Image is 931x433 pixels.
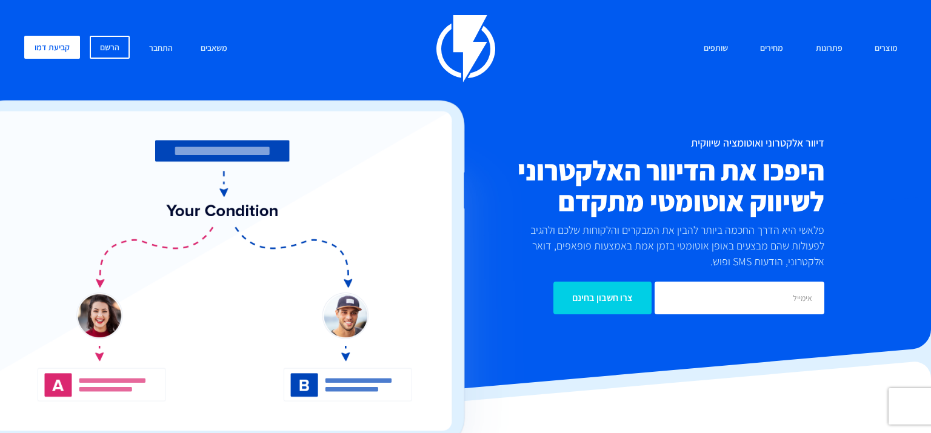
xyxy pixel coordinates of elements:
a: התחבר [140,36,182,62]
a: שותפים [695,36,737,62]
a: הרשם [90,36,130,59]
h2: היפכו את הדיוור האלקטרוני לשיווק אוטומטי מתקדם [401,155,824,216]
a: מחירים [751,36,792,62]
a: פתרונות [807,36,852,62]
h1: דיוור אלקטרוני ואוטומציה שיווקית [401,137,824,149]
input: צרו חשבון בחינם [553,282,652,314]
p: פלאשי היא הדרך החכמה ביותר להבין את המבקרים והלקוחות שלכם ולהגיב לפעולות שהם מבצעים באופן אוטומטי... [512,222,824,269]
a: מוצרים [866,36,907,62]
input: אימייל [655,282,824,314]
a: משאבים [192,36,236,62]
a: קביעת דמו [24,36,80,59]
